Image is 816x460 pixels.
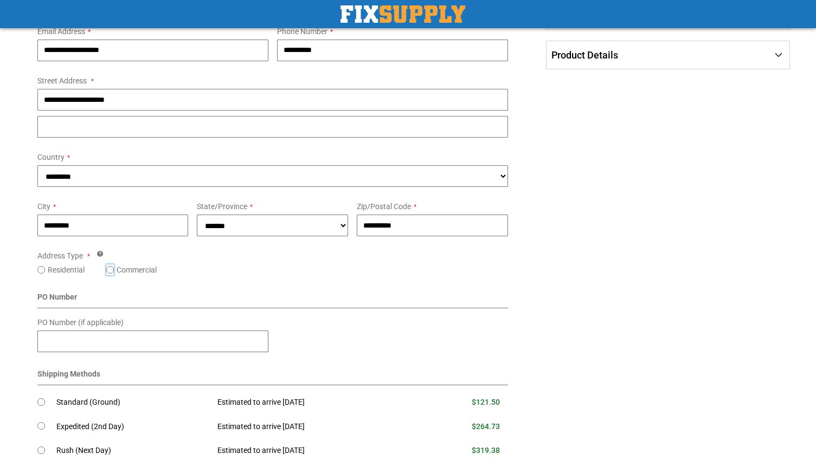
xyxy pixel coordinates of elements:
[117,264,157,275] label: Commercial
[472,398,500,406] span: $121.50
[56,414,210,439] td: Expedited (2nd Day)
[209,414,419,439] td: Estimated to arrive [DATE]
[37,202,50,211] span: City
[472,446,500,455] span: $319.38
[357,202,411,211] span: Zip/Postal Code
[37,368,509,385] div: Shipping Methods
[37,318,124,327] span: PO Number (if applicable)
[472,422,500,431] span: $264.73
[37,153,65,161] span: Country
[37,291,509,308] div: PO Number
[277,27,327,36] span: Phone Number
[551,49,618,61] span: Product Details
[209,391,419,415] td: Estimated to arrive [DATE]
[340,5,465,23] a: store logo
[340,5,465,23] img: Fix Industrial Supply
[37,251,83,260] span: Address Type
[197,202,247,211] span: State/Province
[37,76,87,85] span: Street Address
[37,27,85,36] span: Email Address
[48,264,85,275] label: Residential
[56,391,210,415] td: Standard (Ground)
